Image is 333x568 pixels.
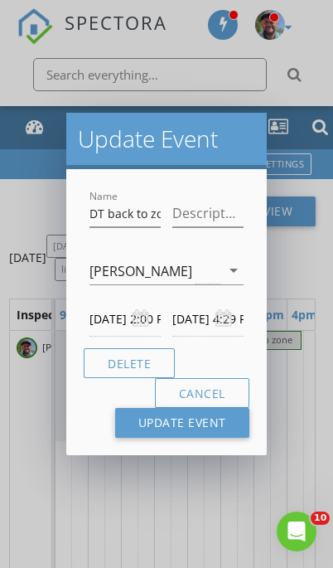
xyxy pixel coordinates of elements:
[89,264,192,279] div: [PERSON_NAME]
[311,512,330,525] span: 10
[115,408,249,438] button: Update Event
[277,512,316,551] iframe: Intercom live chat
[78,124,254,153] h2: Update Event
[224,260,244,280] i: arrow_drop_down
[89,301,161,337] input: Select date
[155,378,249,408] button: Cancel
[84,348,175,378] button: Delete
[172,301,244,337] input: Select date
